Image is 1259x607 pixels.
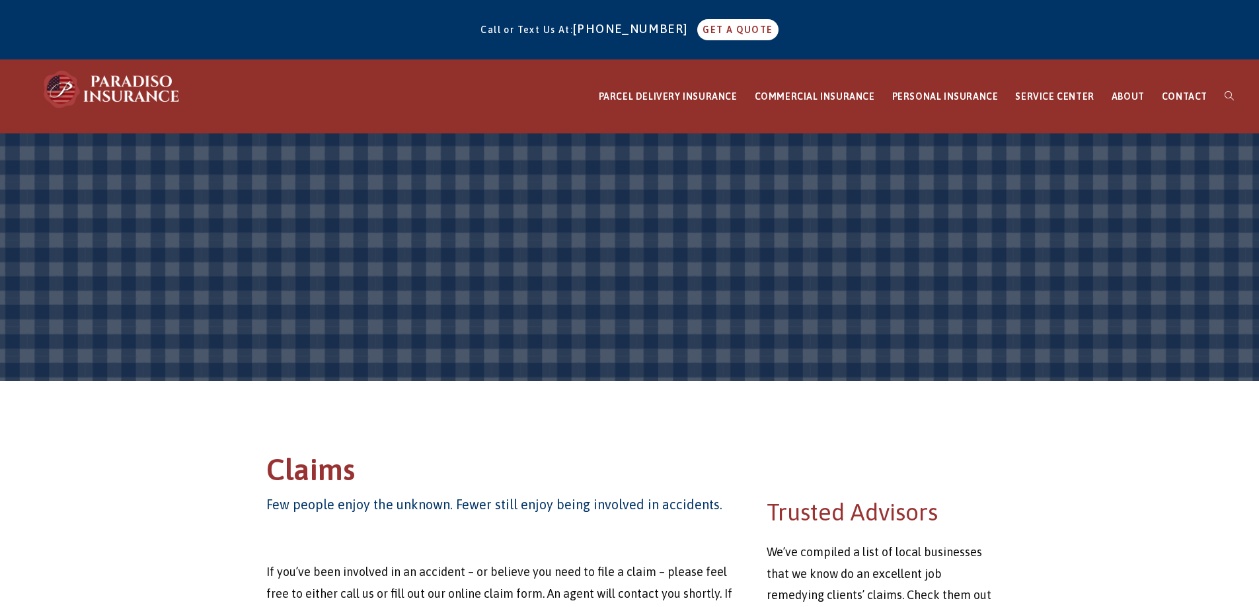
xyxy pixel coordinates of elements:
span: COMMERCIAL INSURANCE [755,91,875,102]
span: SERVICE CENTER [1015,91,1094,102]
img: Paradiso Insurance [40,69,185,109]
span: Call or Text Us At: [480,24,573,35]
span: ABOUT [1112,91,1145,102]
a: CONTACT [1153,60,1216,133]
a: PARCEL DELIVERY INSURANCE [590,60,746,133]
span: PERSONAL INSURANCE [892,91,999,102]
a: [PHONE_NUMBER] [573,22,695,36]
a: COMMERCIAL INSURANCE [746,60,884,133]
a: PERSONAL INSURANCE [884,60,1007,133]
span: PARCEL DELIVERY INSURANCE [599,91,738,102]
a: SERVICE CENTER [1007,60,1102,133]
h4: Few people enjoy the unknown. Fewer still enjoy being involved in accidents. [266,495,744,514]
h2: Trusted Advisors [767,495,993,528]
h1: Claims [266,450,993,496]
a: ABOUT [1103,60,1153,133]
span: CONTACT [1162,91,1207,102]
a: GET A QUOTE [697,19,778,40]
